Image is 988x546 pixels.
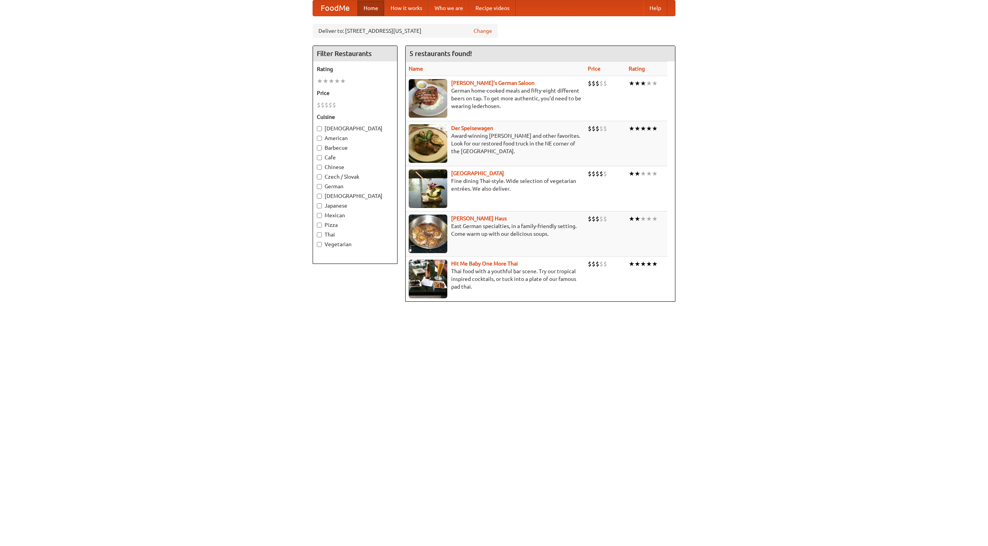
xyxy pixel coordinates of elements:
li: ★ [634,215,640,223]
li: $ [592,79,596,88]
li: ★ [640,124,646,133]
li: $ [599,124,603,133]
h5: Rating [317,65,393,73]
li: $ [325,101,328,109]
input: Thai [317,232,322,237]
img: speisewagen.jpg [409,124,447,163]
p: Award-winning [PERSON_NAME] and other favorites. Look for our restored food truck in the NE corne... [409,132,582,155]
ng-pluralize: 5 restaurants found! [409,50,472,57]
li: $ [588,124,592,133]
p: Thai food with a youthful bar scene. Try our tropical inspired cocktails, or tuck into a plate of... [409,267,582,291]
a: [PERSON_NAME] Haus [451,215,507,221]
label: American [317,134,393,142]
li: $ [603,169,607,178]
li: $ [596,79,599,88]
li: ★ [640,169,646,178]
a: [GEOGRAPHIC_DATA] [451,170,504,176]
p: East German specialties, in a family-friendly setting. Come warm up with our delicious soups. [409,222,582,238]
li: $ [599,215,603,223]
li: ★ [640,215,646,223]
li: $ [599,169,603,178]
p: Fine dining Thai-style. Wide selection of vegetarian entrées. We also deliver. [409,177,582,193]
li: ★ [634,260,640,268]
input: Barbecue [317,145,322,150]
input: Chinese [317,165,322,170]
li: $ [603,124,607,133]
label: Mexican [317,211,393,219]
h4: Filter Restaurants [313,46,397,61]
input: Pizza [317,223,322,228]
input: [DEMOGRAPHIC_DATA] [317,126,322,131]
li: $ [588,79,592,88]
label: Japanese [317,202,393,210]
a: Recipe videos [469,0,516,16]
h5: Price [317,89,393,97]
input: Japanese [317,203,322,208]
li: $ [596,260,599,268]
li: $ [592,169,596,178]
li: $ [317,101,321,109]
label: [DEMOGRAPHIC_DATA] [317,125,393,132]
img: esthers.jpg [409,79,447,118]
li: ★ [629,260,634,268]
label: Pizza [317,221,393,229]
li: ★ [323,77,328,85]
a: [PERSON_NAME]'s German Saloon [451,80,535,86]
p: German home-cooked meals and fifty-eight different beers on tap. To get more authentic, you'd nee... [409,87,582,110]
li: $ [588,169,592,178]
label: Cafe [317,154,393,161]
li: $ [599,79,603,88]
li: $ [328,101,332,109]
div: Deliver to: [STREET_ADDRESS][US_STATE] [313,24,498,38]
li: $ [588,260,592,268]
li: $ [596,169,599,178]
label: Barbecue [317,144,393,152]
label: Vegetarian [317,240,393,248]
input: German [317,184,322,189]
li: ★ [629,215,634,223]
label: Thai [317,231,393,238]
li: ★ [652,260,658,268]
li: $ [321,101,325,109]
a: Change [474,27,492,35]
input: Mexican [317,213,322,218]
label: Czech / Slovak [317,173,393,181]
a: Home [357,0,384,16]
li: ★ [646,124,652,133]
li: $ [603,215,607,223]
li: ★ [634,124,640,133]
li: $ [599,260,603,268]
input: [DEMOGRAPHIC_DATA] [317,194,322,199]
input: Vegetarian [317,242,322,247]
li: ★ [652,169,658,178]
li: ★ [328,77,334,85]
li: ★ [646,79,652,88]
a: Hit Me Baby One More Thai [451,260,518,267]
li: ★ [652,215,658,223]
label: German [317,183,393,190]
li: ★ [340,77,346,85]
li: $ [603,260,607,268]
li: ★ [629,169,634,178]
li: ★ [629,124,634,133]
a: Rating [629,66,645,72]
a: Der Speisewagen [451,125,493,131]
li: ★ [646,169,652,178]
h5: Cuisine [317,113,393,121]
a: How it works [384,0,428,16]
img: satay.jpg [409,169,447,208]
li: ★ [629,79,634,88]
a: Who we are [428,0,469,16]
li: ★ [640,79,646,88]
input: American [317,136,322,141]
li: $ [592,124,596,133]
img: kohlhaus.jpg [409,215,447,253]
li: ★ [317,77,323,85]
li: $ [596,124,599,133]
li: ★ [646,215,652,223]
li: $ [596,215,599,223]
li: ★ [640,260,646,268]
